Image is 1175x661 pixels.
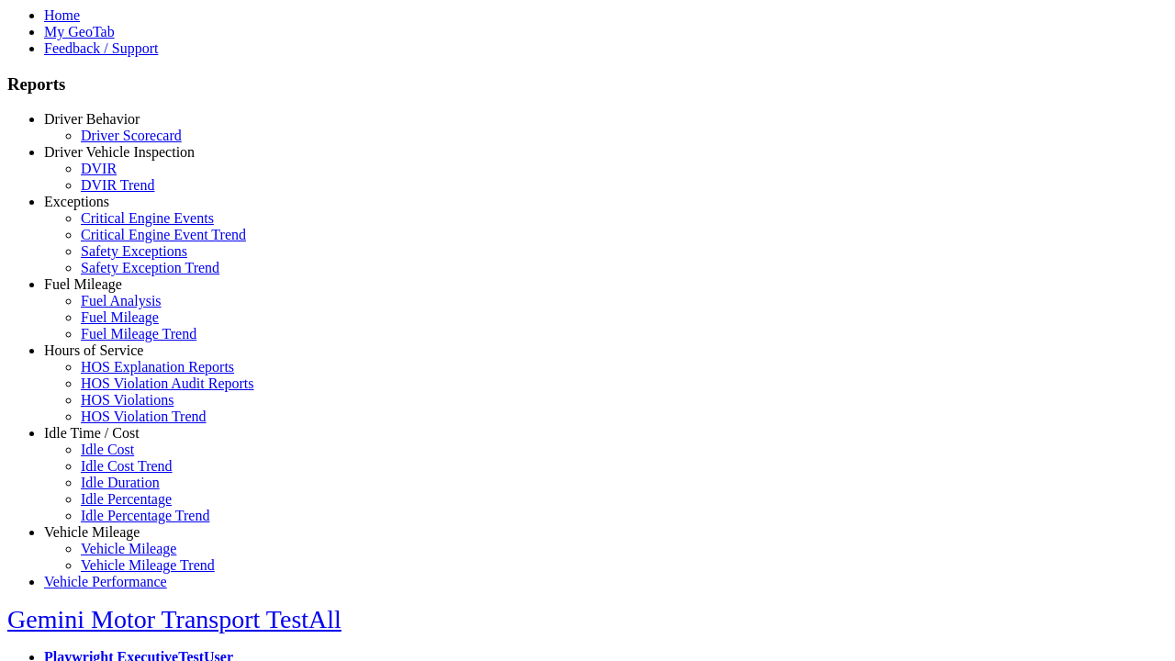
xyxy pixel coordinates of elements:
a: Fuel Mileage [44,276,122,292]
a: Idle Cost [81,442,134,457]
h3: Reports [7,74,1168,95]
a: Vehicle Mileage [81,541,176,556]
a: Hours of Service [44,342,143,358]
a: Exceptions [44,194,109,209]
a: Feedback / Support [44,40,158,56]
a: Vehicle Performance [44,574,167,589]
a: Fuel Mileage Trend [81,326,196,342]
a: Idle Time / Cost [44,425,140,441]
a: DVIR Trend [81,177,154,193]
a: Critical Engine Events [81,210,214,226]
a: Gemini Motor Transport TestAll [7,605,341,633]
a: Fuel Mileage [81,309,159,325]
a: HOS Violations [81,392,173,408]
a: Vehicle Mileage [44,524,140,540]
a: Safety Exception Trend [81,260,219,275]
a: Safety Exceptions [81,243,187,259]
a: My GeoTab [44,24,115,39]
a: Idle Percentage [81,491,172,507]
a: Idle Duration [81,475,160,490]
a: Idle Percentage Trend [81,508,209,523]
a: HOS Violation Audit Reports [81,375,254,391]
a: Home [44,7,80,23]
a: Fuel Analysis [81,293,162,308]
a: Idle Cost Trend [81,458,173,474]
a: Driver Vehicle Inspection [44,144,195,160]
a: Driver Scorecard [81,128,182,143]
a: Vehicle Mileage Trend [81,557,215,573]
a: HOS Explanation Reports [81,359,234,375]
a: DVIR [81,161,117,176]
a: HOS Violation Trend [81,409,207,424]
a: Critical Engine Event Trend [81,227,246,242]
a: Driver Behavior [44,111,140,127]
